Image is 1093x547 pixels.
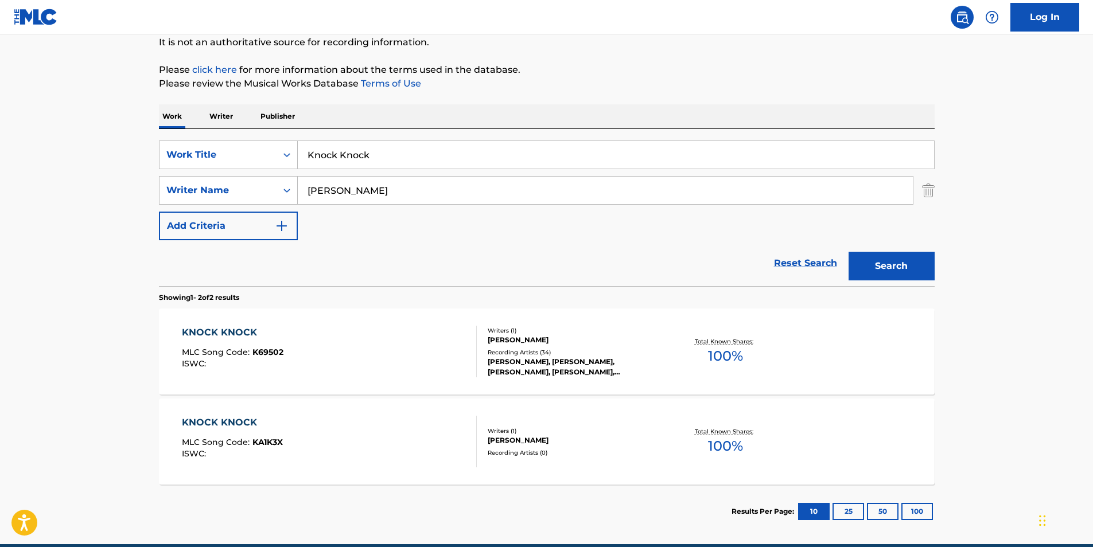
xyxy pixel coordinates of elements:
[798,503,830,520] button: 10
[252,347,283,357] span: K69502
[708,436,743,456] span: 100 %
[166,183,270,197] div: Writer Name
[732,506,797,517] p: Results Per Page:
[955,10,969,24] img: search
[14,9,58,25] img: MLC Logo
[192,64,237,75] a: click here
[159,292,239,303] p: Showing 1 - 2 of 2 results
[901,503,933,520] button: 100
[849,252,935,280] button: Search
[182,437,252,447] span: MLC Song Code :
[1010,3,1079,32] a: Log In
[488,326,661,335] div: Writers ( 1 )
[159,308,935,394] a: KNOCK KNOCKMLC Song Code:K69502ISWC:Writers (1)[PERSON_NAME]Recording Artists (34)[PERSON_NAME], ...
[182,416,283,429] div: KNOCK KNOCK
[488,335,661,345] div: [PERSON_NAME]
[206,104,236,128] p: Writer
[159,398,935,485] a: KNOCK KNOCKMLC Song Code:KA1K3XISWC:Writers (1)[PERSON_NAME]Recording Artists (0)Total Known Shar...
[275,219,289,233] img: 9d2ae6d4665cec9f34b9.svg
[488,435,661,446] div: [PERSON_NAME]
[768,251,843,276] a: Reset Search
[182,347,252,357] span: MLC Song Code :
[252,437,283,447] span: KA1K3X
[488,427,661,435] div: Writers ( 1 )
[488,348,661,357] div: Recording Artists ( 34 )
[159,212,298,240] button: Add Criteria
[182,448,209,459] span: ISWC :
[695,427,756,436] p: Total Known Shares:
[182,358,209,369] span: ISWC :
[159,63,935,77] p: Please for more information about the terms used in the database.
[922,176,935,205] img: Delete Criterion
[159,104,185,128] p: Work
[159,36,935,49] p: It is not an authoritative source for recording information.
[1036,492,1093,547] iframe: Chat Widget
[488,357,661,377] div: [PERSON_NAME], [PERSON_NAME], [PERSON_NAME], [PERSON_NAME], [PERSON_NAME]
[833,503,864,520] button: 25
[166,148,270,162] div: Work Title
[359,78,421,89] a: Terms of Use
[985,10,999,24] img: help
[867,503,898,520] button: 50
[981,6,1003,29] div: Help
[159,77,935,91] p: Please review the Musical Works Database
[708,346,743,366] span: 100 %
[257,104,298,128] p: Publisher
[488,448,661,457] div: Recording Artists ( 0 )
[695,337,756,346] p: Total Known Shares:
[159,140,935,286] form: Search Form
[1039,503,1046,538] div: Drag
[182,326,283,339] div: KNOCK KNOCK
[951,6,974,29] a: Public Search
